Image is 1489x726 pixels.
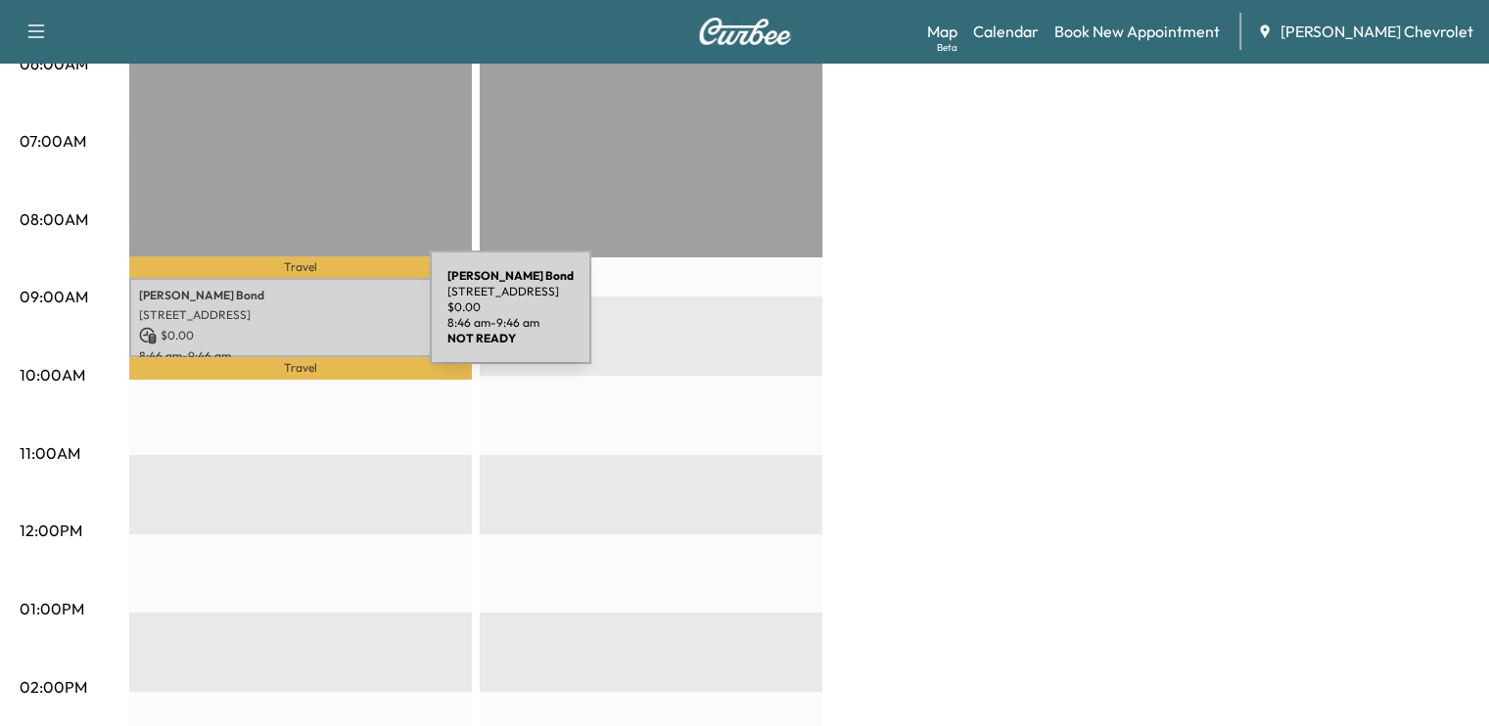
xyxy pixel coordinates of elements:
[20,207,88,231] p: 08:00AM
[139,327,462,344] p: $ 0.00
[139,348,462,364] p: 8:46 am - 9:46 am
[447,299,574,315] p: $ 0.00
[20,52,88,75] p: 06:00AM
[20,285,88,308] p: 09:00AM
[20,597,84,620] p: 01:00PM
[139,288,462,303] p: [PERSON_NAME] Bond
[1280,20,1473,43] span: [PERSON_NAME] Chevrolet
[447,268,574,283] b: [PERSON_NAME] Bond
[129,357,472,380] p: Travel
[937,40,957,55] div: Beta
[698,18,792,45] img: Curbee Logo
[973,20,1039,43] a: Calendar
[20,675,87,699] p: 02:00PM
[447,315,574,331] p: 8:46 am - 9:46 am
[20,129,86,153] p: 07:00AM
[1054,20,1220,43] a: Book New Appointment
[20,363,85,386] p: 10:00AM
[20,519,82,542] p: 12:00PM
[20,441,80,465] p: 11:00AM
[129,256,472,278] p: Travel
[927,20,957,43] a: MapBeta
[447,284,574,299] p: [STREET_ADDRESS]
[447,331,516,345] b: NOT READY
[139,307,462,323] p: [STREET_ADDRESS]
